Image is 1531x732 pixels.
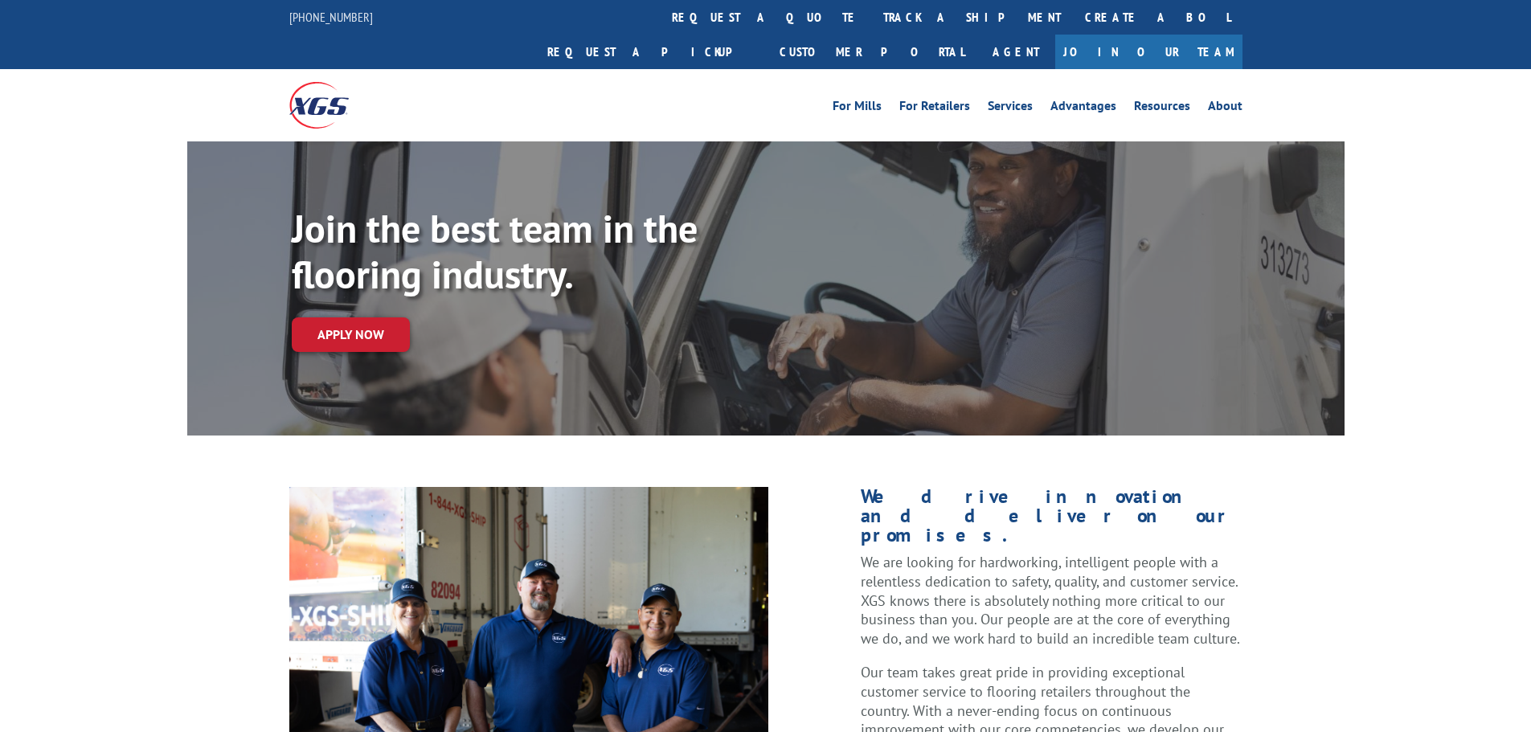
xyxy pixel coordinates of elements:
[1134,100,1190,117] a: Resources
[292,317,410,352] a: Apply now
[1050,100,1116,117] a: Advantages
[861,553,1242,663] p: We are looking for hardworking, intelligent people with a relentless dedication to safety, qualit...
[292,203,698,300] strong: Join the best team in the flooring industry.
[1208,100,1242,117] a: About
[833,100,882,117] a: For Mills
[289,9,373,25] a: [PHONE_NUMBER]
[899,100,970,117] a: For Retailers
[1055,35,1242,69] a: Join Our Team
[535,35,768,69] a: Request a pickup
[988,100,1033,117] a: Services
[861,487,1242,553] h1: We drive innovation and deliver on our promises.
[768,35,976,69] a: Customer Portal
[976,35,1055,69] a: Agent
